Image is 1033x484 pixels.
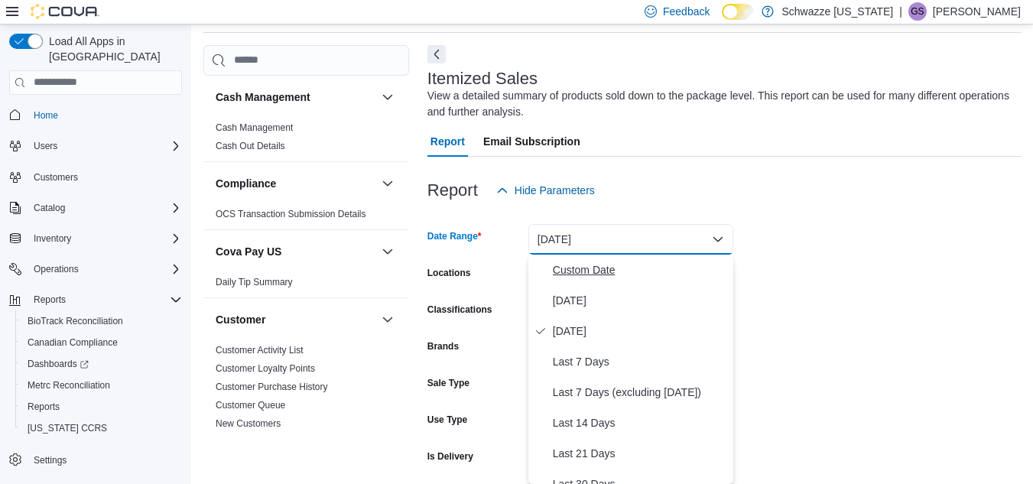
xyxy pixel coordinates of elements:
[34,140,57,152] span: Users
[3,104,188,126] button: Home
[216,209,366,219] a: OCS Transaction Submission Details
[28,315,123,327] span: BioTrack Reconciliation
[528,255,733,484] div: Select listbox
[21,333,124,352] a: Canadian Compliance
[28,260,85,278] button: Operations
[663,4,710,19] span: Feedback
[378,88,397,106] button: Cash Management
[34,263,79,275] span: Operations
[28,137,182,155] span: Users
[21,312,129,330] a: BioTrack Reconciliation
[378,310,397,329] button: Customer
[553,322,727,340] span: [DATE]
[3,135,188,157] button: Users
[21,419,182,437] span: Washington CCRS
[21,355,95,373] a: Dashboards
[216,312,265,327] h3: Customer
[21,312,182,330] span: BioTrack Reconciliation
[21,355,182,373] span: Dashboards
[722,4,754,20] input: Dark Mode
[34,454,67,466] span: Settings
[28,199,71,217] button: Catalog
[553,414,727,432] span: Last 14 Days
[28,422,107,434] span: [US_STATE] CCRS
[216,89,310,105] h3: Cash Management
[490,175,601,206] button: Hide Parameters
[216,176,375,191] button: Compliance
[216,363,315,374] a: Customer Loyalty Points
[427,414,467,426] label: Use Type
[427,304,492,316] label: Classifications
[216,122,293,133] a: Cash Management
[3,258,188,280] button: Operations
[216,277,293,287] a: Daily Tip Summary
[43,34,182,64] span: Load All Apps in [GEOGRAPHIC_DATA]
[427,45,446,63] button: Next
[427,70,538,88] h3: Itemized Sales
[216,382,328,392] a: Customer Purchase History
[378,242,397,261] button: Cova Pay US
[3,289,188,310] button: Reports
[34,171,78,184] span: Customers
[21,398,182,416] span: Reports
[427,450,473,463] label: Is Delivery
[203,341,409,439] div: Customer
[427,181,478,200] h3: Report
[28,401,60,413] span: Reports
[21,376,182,395] span: Metrc Reconciliation
[553,261,727,279] span: Custom Date
[28,291,72,309] button: Reports
[216,344,304,356] span: Customer Activity List
[21,398,66,416] a: Reports
[483,126,580,157] span: Email Subscription
[216,89,375,105] button: Cash Management
[899,2,902,21] p: |
[21,419,113,437] a: [US_STATE] CCRS
[34,109,58,122] span: Home
[553,444,727,463] span: Last 21 Days
[28,260,182,278] span: Operations
[28,379,110,391] span: Metrc Reconciliation
[430,126,465,157] span: Report
[15,375,188,396] button: Metrc Reconciliation
[15,396,188,417] button: Reports
[28,291,182,309] span: Reports
[15,353,188,375] a: Dashboards
[427,267,471,279] label: Locations
[28,229,77,248] button: Inventory
[216,244,375,259] button: Cova Pay US
[3,448,188,470] button: Settings
[216,244,281,259] h3: Cova Pay US
[3,228,188,249] button: Inventory
[378,174,397,193] button: Compliance
[216,176,276,191] h3: Compliance
[722,20,723,21] span: Dark Mode
[28,106,182,125] span: Home
[427,88,1013,120] div: View a detailed summary of products sold down to the package level. This report can be used for m...
[553,383,727,401] span: Last 7 Days (excluding [DATE])
[21,333,182,352] span: Canadian Compliance
[15,310,188,332] button: BioTrack Reconciliation
[3,197,188,219] button: Catalog
[216,399,285,411] span: Customer Queue
[31,4,99,19] img: Cova
[34,202,65,214] span: Catalog
[21,376,116,395] a: Metrc Reconciliation
[15,417,188,439] button: [US_STATE] CCRS
[28,358,89,370] span: Dashboards
[28,168,84,187] a: Customers
[216,362,315,375] span: Customer Loyalty Points
[781,2,893,21] p: Schwazze [US_STATE]
[28,106,64,125] a: Home
[216,345,304,356] a: Customer Activity List
[216,208,366,220] span: OCS Transaction Submission Details
[28,336,118,349] span: Canadian Compliance
[34,294,66,306] span: Reports
[216,140,285,152] span: Cash Out Details
[28,451,73,469] a: Settings
[15,332,188,353] button: Canadian Compliance
[528,224,733,255] button: [DATE]
[28,199,182,217] span: Catalog
[427,230,482,242] label: Date Range
[216,417,281,430] span: New Customers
